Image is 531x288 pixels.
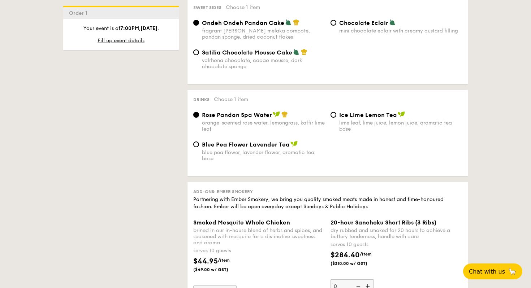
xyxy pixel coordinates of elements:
div: serves 10 guests [193,247,325,254]
img: icon-vegan.f8ff3823.svg [273,111,280,118]
span: Chat with us [469,268,505,275]
strong: 7:00PM [120,25,139,31]
span: Order 1 [69,10,90,16]
span: /item [360,252,372,257]
div: fragrant [PERSON_NAME] melaka compote, pandan sponge, dried coconut flakes [202,28,325,40]
span: ($310.00 w/ GST) [331,261,380,266]
div: mini chocolate eclair with creamy custard filling [339,28,462,34]
span: Blue Pea Flower Lavender Tea [202,141,290,148]
span: /item [218,258,230,263]
span: Add-ons: Ember Smokery [193,189,253,194]
span: 🦙 [508,267,517,276]
p: Your event is at , . [69,25,173,32]
div: valrhona chocolate, cacao mousse, dark chocolate sponge [202,57,325,70]
div: serves 10 guests [331,241,462,248]
span: Satilia Chocolate Mousse Cake [202,49,292,56]
img: icon-vegetarian.fe4039eb.svg [285,19,292,26]
div: dry rubbed and smoked for 20 hours to achieve a buttery tenderness, handle with care [331,227,462,240]
input: Chocolate Eclairmini chocolate eclair with creamy custard filling [331,20,336,26]
span: Choose 1 item [226,4,260,10]
input: Rose Pandan Spa Waterorange-scented rose water, lemongrass, kaffir lime leaf [193,112,199,118]
div: lime leaf, lime juice, lemon juice, aromatic tea base [339,120,462,132]
span: 20-hour Sanchoku Short Ribs (3 Ribs) [331,219,436,226]
div: brined in our in-house blend of herbs and spices, and seasoned with mesquite for a distinctive sw... [193,227,325,246]
img: icon-chef-hat.a58ddaea.svg [301,49,307,55]
span: Choose 1 item [214,96,248,102]
img: icon-vegan.f8ff3823.svg [398,111,405,118]
img: icon-chef-hat.a58ddaea.svg [293,19,299,26]
input: Blue Pea Flower Lavender Teablue pea flower, lavender flower, aromatic tea base [193,141,199,147]
img: icon-chef-hat.a58ddaea.svg [281,111,288,118]
span: ($49.00 w/ GST) [193,267,242,272]
span: Fill up event details [98,38,144,44]
span: Drinks [193,97,210,102]
div: blue pea flower, lavender flower, aromatic tea base [202,149,325,162]
span: Sweet sides [193,5,221,10]
span: Ondeh Ondeh Pandan Cake [202,19,284,26]
span: Rose Pandan Spa Water [202,112,272,118]
strong: [DATE] [141,25,157,31]
img: icon-vegetarian.fe4039eb.svg [293,49,299,55]
span: Chocolate Eclair [339,19,388,26]
span: $284.40 [331,251,360,259]
input: Ondeh Ondeh Pandan Cakefragrant [PERSON_NAME] melaka compote, pandan sponge, dried coconut flakes [193,20,199,26]
span: Ice Lime Lemon Tea [339,112,397,118]
img: icon-vegetarian.fe4039eb.svg [389,19,396,26]
img: icon-vegan.f8ff3823.svg [290,141,298,147]
div: orange-scented rose water, lemongrass, kaffir lime leaf [202,120,325,132]
div: Partnering with Ember Smokery, we bring you quality smoked meats made in honest and time-honoured... [193,196,462,210]
span: Smoked Mesquite Whole Chicken [193,219,290,226]
span: $44.95 [193,257,218,266]
input: Ice Lime Lemon Tealime leaf, lime juice, lemon juice, aromatic tea base [331,112,336,118]
input: Satilia Chocolate Mousse Cakevalrhona chocolate, cacao mousse, dark chocolate sponge [193,49,199,55]
button: Chat with us🦙 [463,263,522,279]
